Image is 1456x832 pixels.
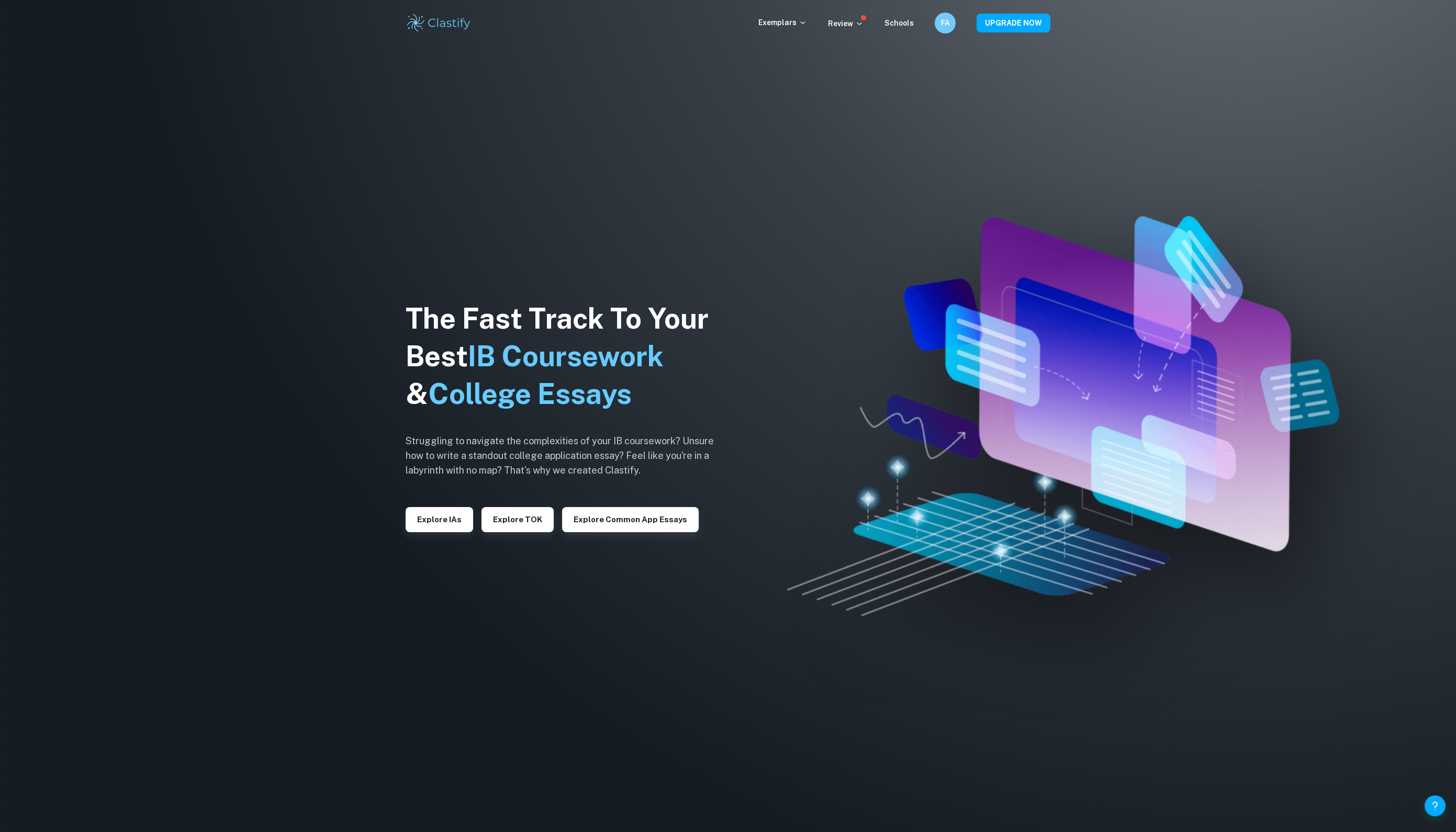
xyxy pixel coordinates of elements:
h6: Struggling to navigate the complexities of your IB coursework? Unsure how to write a standout col... [406,434,730,478]
button: Explore IAs [406,507,473,532]
h6: FA [939,17,951,29]
p: Exemplars [758,17,807,28]
button: Help and Feedback [1425,795,1446,816]
a: Explore Common App essays [562,514,699,524]
img: Clastify logo [406,13,472,33]
p: Review [828,18,864,29]
h1: The Fast Track To Your Best & [406,300,730,413]
span: IB Coursework [468,340,664,373]
button: Explore TOK [481,507,554,532]
img: Clastify hero [787,216,1340,615]
a: Explore IAs [406,514,473,524]
a: Schools [884,19,914,27]
a: Explore TOK [481,514,554,524]
span: College Essays [428,377,632,410]
button: UPGRADE NOW [977,14,1050,32]
button: FA [935,13,956,33]
button: Explore Common App essays [562,507,699,532]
